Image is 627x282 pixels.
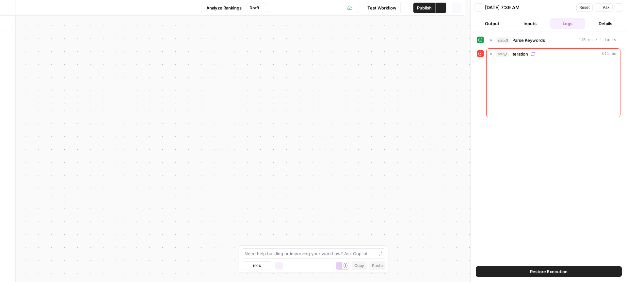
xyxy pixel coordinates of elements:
span: Draft [249,5,259,11]
button: Logs [550,18,586,29]
span: Ask [603,5,610,10]
button: Draft [247,4,268,12]
span: step_1 [496,51,509,57]
span: 100% [252,263,262,268]
button: Restore Execution [476,266,622,277]
span: Parse Keywords [512,37,545,43]
button: Copy [352,261,367,270]
button: Publish [413,3,435,13]
span: Iteration [511,51,528,57]
button: Details [588,18,623,29]
button: Paste [369,261,385,270]
span: Paste [372,263,383,269]
span: Reset [579,5,590,10]
span: Restore Execution [530,268,568,275]
span: Publish [417,5,431,11]
button: Test Workflow [358,3,400,13]
span: step_9 [496,37,510,43]
span: Test Workflow [367,5,396,11]
span: 611 ms [602,51,616,57]
span: Analyze Rankings [206,5,242,11]
button: Inputs [512,18,548,29]
button: 611 ms [487,49,620,59]
button: Ask [594,3,613,12]
button: Output [474,18,510,29]
button: Reset [576,3,593,12]
span: 115 ms / 1 tasks [579,37,616,43]
button: 115 ms / 1 tasks [487,35,620,45]
span: Copy [354,263,364,269]
button: Analyze Rankings [197,3,245,13]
